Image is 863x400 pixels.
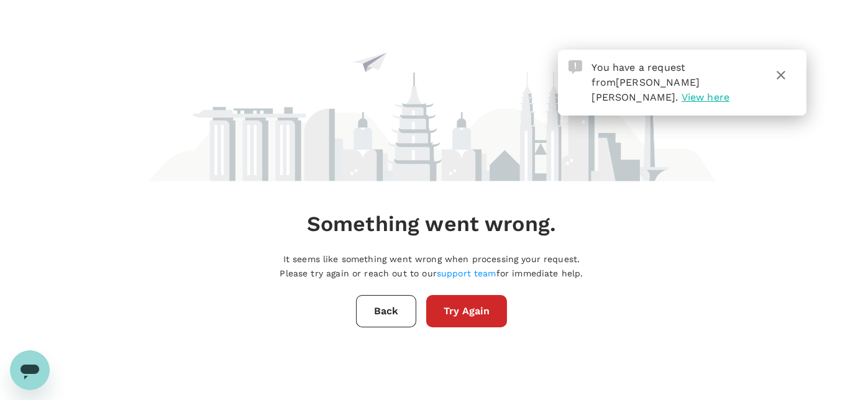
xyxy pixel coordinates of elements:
span: View here [682,91,729,103]
span: [PERSON_NAME] [PERSON_NAME] [592,76,700,103]
p: It seems like something went wrong when processing your request. Please try again or reach out to... [280,252,583,280]
img: Approval Request [568,60,582,74]
h4: Something went wrong. [307,211,556,237]
a: support team [437,268,496,278]
span: You have a request from . [592,61,700,103]
button: Back [356,295,416,327]
iframe: Button to launch messaging window [10,350,50,390]
button: Try Again [426,295,507,327]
